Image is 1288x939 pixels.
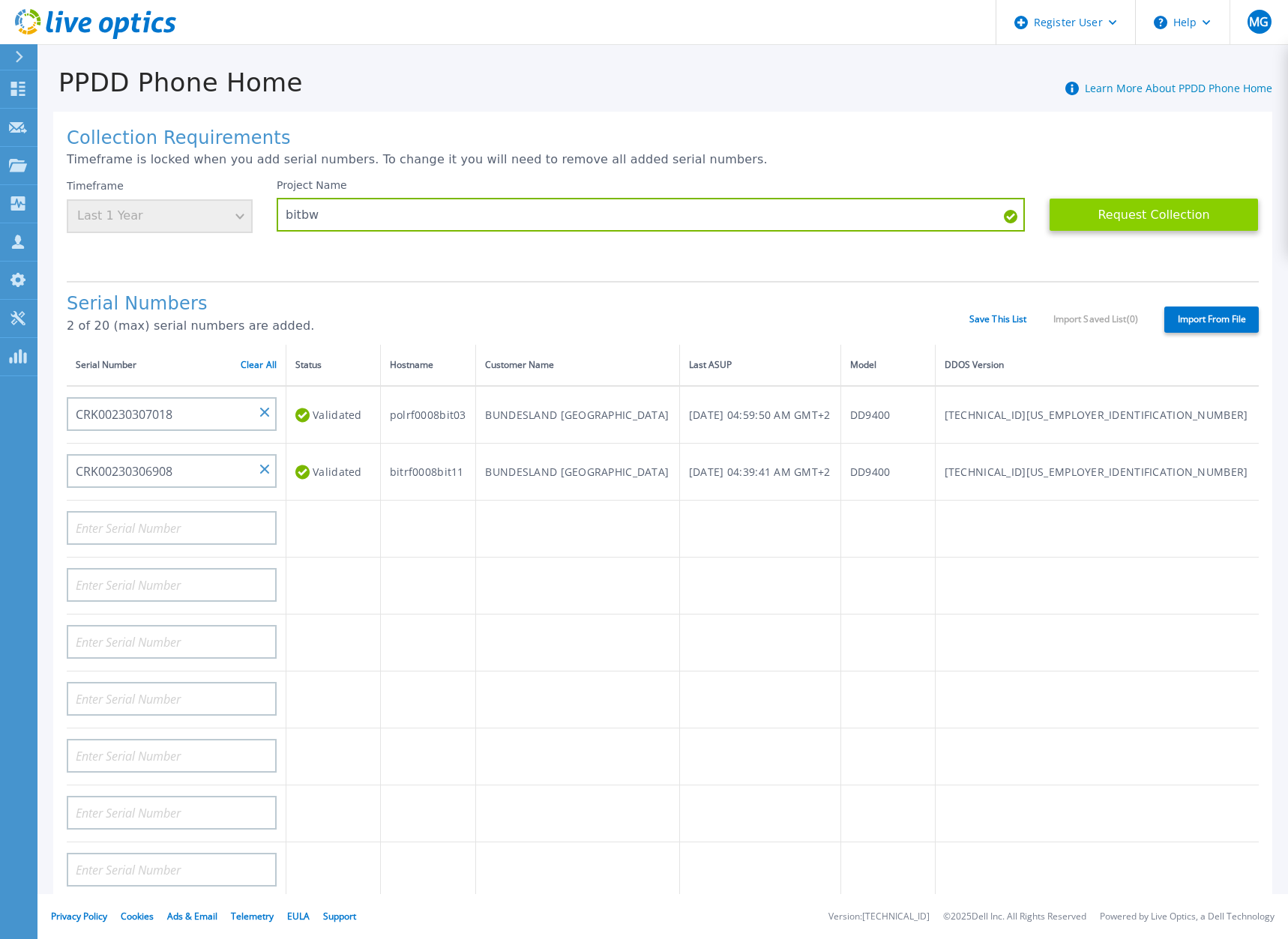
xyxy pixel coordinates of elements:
th: Last ASUP [679,345,840,386]
th: Status [286,345,381,386]
label: Project Name [277,180,347,190]
label: Import From File [1164,307,1259,333]
input: Enter Serial Number [67,625,277,659]
input: Enter Project Name [277,198,1025,232]
a: Learn More About PPDD Phone Home [1085,81,1272,95]
input: Enter Serial Number [67,454,277,488]
td: [DATE] 04:39:41 AM GMT+2 [679,444,840,501]
span: MG [1249,16,1269,28]
td: DD9400 [840,386,935,444]
h1: Serial Numbers [67,294,969,315]
input: Enter Serial Number [67,511,277,545]
li: Powered by Live Optics, a Dell Technology [1100,912,1275,922]
td: DD9400 [840,444,935,501]
a: Telemetry [231,910,274,923]
a: Privacy Policy [51,910,107,923]
h1: Collection Requirements [67,128,1259,149]
a: Save This List [969,314,1027,324]
td: polrf0008bit03 [380,386,476,444]
a: Clear All [241,360,277,370]
td: BUNDESLAND [GEOGRAPHIC_DATA] [476,444,679,501]
a: EULA [287,910,310,923]
li: © 2025 Dell Inc. All Rights Reserved [943,912,1086,922]
th: Customer Name [476,345,679,386]
a: Cookies [121,910,154,923]
td: bitrf0008bit11 [380,444,476,501]
input: Enter Serial Number [67,568,277,602]
input: Enter Serial Number [67,796,277,830]
a: Ads & Email [167,910,217,923]
th: DDOS Version [935,345,1259,386]
div: Validated [295,458,371,486]
th: Hostname [380,345,476,386]
td: [TECHNICAL_ID][US_EMPLOYER_IDENTIFICATION_NUMBER] [935,444,1259,501]
button: Request Collection [1049,198,1259,232]
input: Enter Serial Number [67,853,277,887]
label: Timeframe [67,180,124,192]
td: BUNDESLAND [GEOGRAPHIC_DATA] [476,386,679,444]
a: Support [323,910,356,923]
div: Validated [295,401,371,429]
h1: PPDD Phone Home [37,68,303,97]
input: Enter Serial Number [67,739,277,773]
input: Enter Serial Number [67,682,277,716]
th: Model [840,345,935,386]
li: Version: [TECHNICAL_ID] [828,912,930,922]
p: 2 of 20 (max) serial numbers are added. [67,319,969,333]
td: [DATE] 04:59:50 AM GMT+2 [679,386,840,444]
div: Serial Number [76,357,277,373]
p: Timeframe is locked when you add serial numbers. To change it you will need to remove all added s... [67,153,1259,166]
td: [TECHNICAL_ID][US_EMPLOYER_IDENTIFICATION_NUMBER] [935,386,1259,444]
input: Enter Serial Number [67,397,277,431]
